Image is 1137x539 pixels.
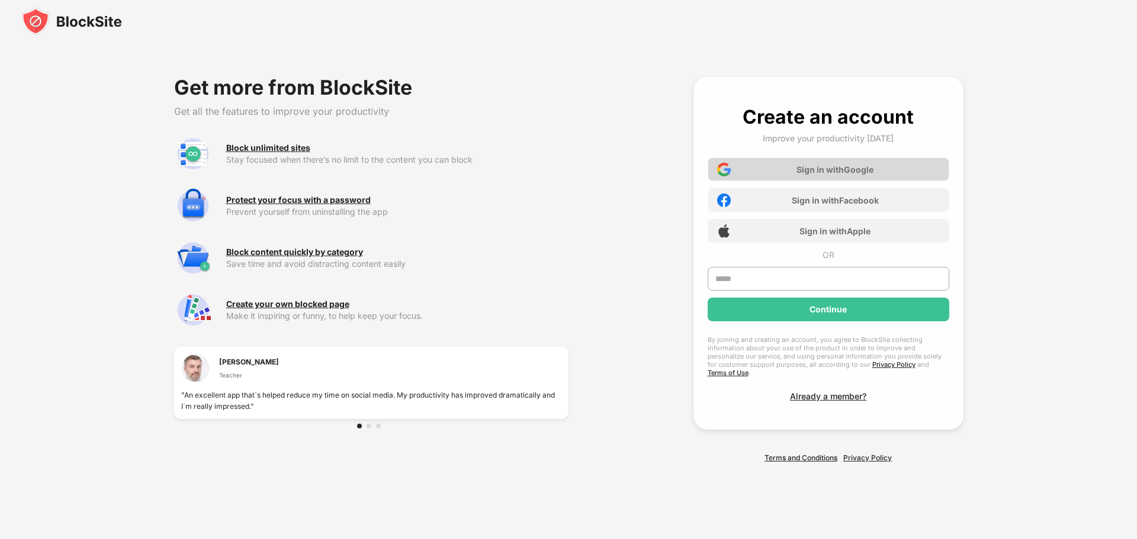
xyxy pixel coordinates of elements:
[717,163,731,176] img: google-icon.png
[174,77,569,98] div: Get more from BlockSite
[226,195,371,205] div: Protect your focus with a password
[226,299,349,309] div: Create your own blocked page
[174,239,212,277] img: premium-category.svg
[810,305,847,314] div: Continue
[843,453,892,462] a: Privacy Policy
[226,311,569,321] div: Make it inspiring or funny, to help keep your focus.
[708,369,749,377] a: Terms of Use
[181,389,562,412] div: "An excellent app that`s helped reduce my time on social media. My productivity has improved dram...
[790,391,866,401] div: Already a member?
[717,224,731,238] img: apple-icon.png
[743,105,914,128] div: Create an account
[226,247,363,257] div: Block content quickly by category
[226,155,569,164] div: Stay focused when there’s no limit to the content you can block
[708,335,949,377] div: By joining and creating an account, you agree to BlockSite collecting information about your use ...
[763,133,894,143] div: Improve your productivity [DATE]
[796,164,873,175] div: Sign in with Google
[872,360,916,369] a: Privacy Policy
[226,143,310,153] div: Block unlimited sites
[792,195,879,205] div: Sign in with Facebook
[219,356,279,367] div: [PERSON_NAME]
[174,187,212,225] img: premium-password-protection.svg
[174,135,212,173] img: premium-unlimited-blocklist.svg
[219,370,279,380] div: Teacher
[799,226,871,236] div: Sign in with Apple
[226,207,569,217] div: Prevent yourself from uninstalling the app
[174,291,212,329] img: premium-customize-block-page.svg
[181,354,210,382] img: testimonial-1.jpg
[823,250,834,260] div: OR
[226,259,569,269] div: Save time and avoid distracting content easily
[717,193,731,207] img: facebook-icon.png
[765,453,837,462] a: Terms and Conditions
[174,105,569,117] div: Get all the features to improve your productivity
[21,7,122,35] img: blocksite-icon-black.svg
